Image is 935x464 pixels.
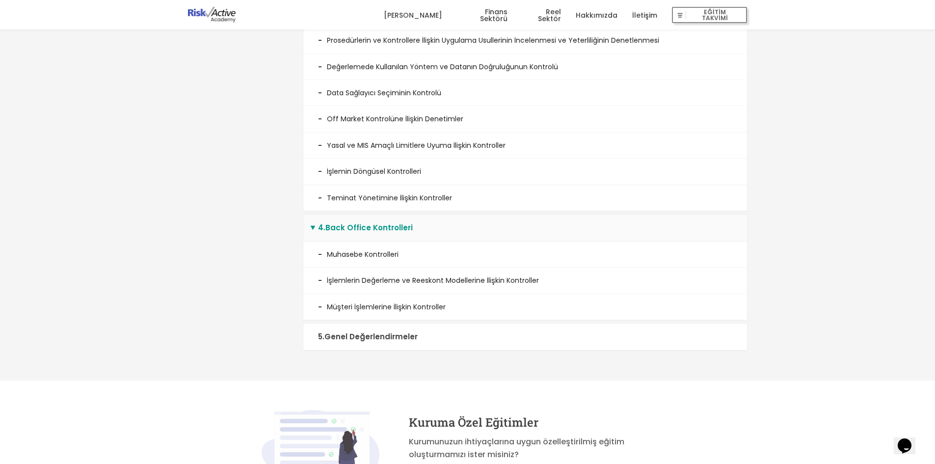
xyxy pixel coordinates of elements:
li: İşlemlerin Değerleme ve Reeskont Modellerine İlişkin Kontroller [303,268,747,294]
li: İşlemin Döngüsel Kontrolleri [303,159,747,185]
h4: Kuruma Özel Eğitimler [409,416,674,428]
summary: 4.Back Office Kontrolleri [303,215,747,242]
button: EĞİTİM TAKVİMİ [672,7,747,24]
a: Finans Sektörü [457,0,508,30]
span: EĞİTİM TAKVİMİ [686,8,743,22]
li: Değerlemede Kullanılan Yöntem ve Datanın Doğruluğunun Kontrolü [303,54,747,80]
li: Teminat Yönetimine İlişkin Kontroller [303,185,747,211]
a: İletişim [632,0,657,30]
p: Kurumunuzun ihtiyaçlarına uygun özelleştirilmiş eğitim oluşturmamızı ister misiniz? [409,436,674,461]
summary: 5.Genel Değerlendirmeler [303,324,747,351]
iframe: chat widget [894,425,925,454]
img: logo-dark.png [188,7,236,23]
li: Prosedürlerin ve Kontrollere İlişkin Uygulama Usullerinin İncelenmesi ve Yeterliliğinin Denetlenmesi [303,27,747,54]
li: Yasal ve MIS Amaçlı Limitlere Uyuma İlişkin Kontroller [303,133,747,159]
li: Muhasebe Kontrolleri [303,242,747,268]
a: Hakkımızda [576,0,617,30]
li: Data Sağlayıcı Seçiminin Kontrolü [303,80,747,106]
a: EĞİTİM TAKVİMİ [672,0,747,30]
a: [PERSON_NAME] [384,0,442,30]
li: Off Market Kontrolüne İlişkin Denetimler [303,106,747,132]
a: Reel Sektör [522,0,561,30]
li: Müşteri İşlemlerine İlişkin Kontroller [303,294,747,320]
